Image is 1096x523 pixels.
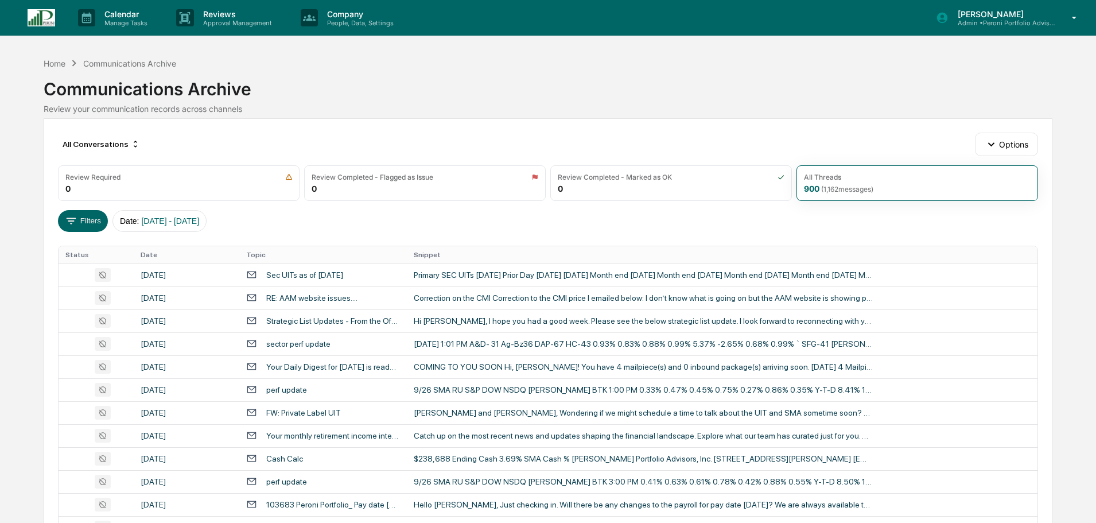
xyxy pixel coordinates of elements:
div: [DATE] [141,477,232,486]
div: Review Required [65,173,121,181]
p: Admin • Peroni Portfolio Advisors [949,19,1055,27]
div: RE: AAM website issues.... [266,293,357,303]
div: [PERSON_NAME] and [PERSON_NAME], Wondering if we might schedule a time to talk about the UIT and ... [414,408,873,417]
div: Hi [PERSON_NAME], I hope you had a good week. Please see the below strategic list update. I look ... [414,316,873,326]
div: 0 [312,184,317,193]
div: 9/26 SMA RU S&P DOW NSDQ [PERSON_NAME] BTK 3:00 PM 0.41% 0.63% 0.61% 0.78% 0.42% 0.88% 0.55% Y-T-... [414,477,873,486]
div: Sec UITs as of [DATE] [266,270,343,280]
img: logo [28,9,55,26]
button: Filters [58,210,108,232]
p: Reviews [194,9,278,19]
img: icon [778,173,784,181]
p: [PERSON_NAME] [949,9,1055,19]
div: [DATE] [141,362,232,371]
div: Correction on the CMI Correction to the CMI price I emailed below: I don’t know what is going on ... [414,293,873,303]
div: Communications Archive [83,59,176,68]
div: 0 [558,184,563,193]
div: sector perf update [266,339,331,348]
div: Review your communication records across channels [44,104,1052,114]
img: icon [531,173,538,181]
div: All Conversations [58,135,145,153]
div: 103683 Peroni Portfolio_ Pay date [DATE] [266,500,400,509]
div: Communications Archive [44,69,1052,99]
div: Catch up on the most recent news and updates shaping the financial landscape. Explore what our te... [414,431,873,440]
div: perf update [266,385,307,394]
div: Strategic List Updates - From the Office of [PERSON_NAME] Wealth Management [266,316,400,326]
div: [DATE] [141,431,232,440]
div: 900 [804,184,873,193]
div: Primary SEC UITs [DATE] Prior Day [DATE] [DATE] Month end [DATE] Month end [DATE] Month end [DATE... [414,270,873,280]
div: [DATE] [141,316,232,326]
button: Options [975,133,1037,156]
div: Your monthly retirement income intelligence [266,431,400,440]
div: Hello [PERSON_NAME], Just checking in. Will there be any changes to the payroll for pay date [DAT... [414,500,873,509]
th: Topic [239,246,407,264]
div: Review Completed - Marked as OK [558,173,672,181]
div: Review Completed - Flagged as Issue [312,173,433,181]
div: [DATE] [141,339,232,348]
div: [DATE] [141,408,232,417]
p: Calendar [95,9,153,19]
div: FW: Private Label UIT [266,408,341,417]
p: Company [318,9,399,19]
div: All Threads [804,173,841,181]
div: [DATE] [141,293,232,303]
div: Home [44,59,65,68]
th: Snippet [407,246,1037,264]
div: Your Daily Digest for [DATE] is ready to view [266,362,400,371]
div: perf update [266,477,307,486]
div: 9/26 SMA RU S&P DOW NSDQ [PERSON_NAME] BTK 1:00 PM 0.33% 0.47% 0.45% 0.75% 0.27% 0.86% 0.35% Y-T-... [414,385,873,394]
div: [DATE] 1:01 PM A&D- 31 Ag-Bz36 DAP-67 HC-43 0.93% 0.83% 0.88% 0.99% 5.37% -2.65% 0.68% 0.99% ` SF... [414,339,873,348]
div: [DATE] [141,500,232,509]
th: Date [134,246,239,264]
div: $238,688 Ending Cash 3.69% SMA Cash % [PERSON_NAME] Portfolio Advisors, Inc. [STREET_ADDRESS][PER... [414,454,873,463]
div: [DATE] [141,270,232,280]
div: [DATE] [141,454,232,463]
p: Approval Management [194,19,278,27]
button: Date:[DATE] - [DATE] [112,210,207,232]
p: People, Data, Settings [318,19,399,27]
div: [DATE] [141,385,232,394]
span: ( 1,162 messages) [821,185,873,193]
th: Status [59,246,133,264]
div: 0 [65,184,71,193]
iframe: Open customer support [1059,485,1090,516]
div: COMING TO YOU SOON Hi, [PERSON_NAME]! You have 4 mailpiece(s) and 0 inbound package(s) arriving s... [414,362,873,371]
span: [DATE] - [DATE] [141,216,199,226]
p: Manage Tasks [95,19,153,27]
div: Cash Calc [266,454,303,463]
img: icon [285,173,293,181]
